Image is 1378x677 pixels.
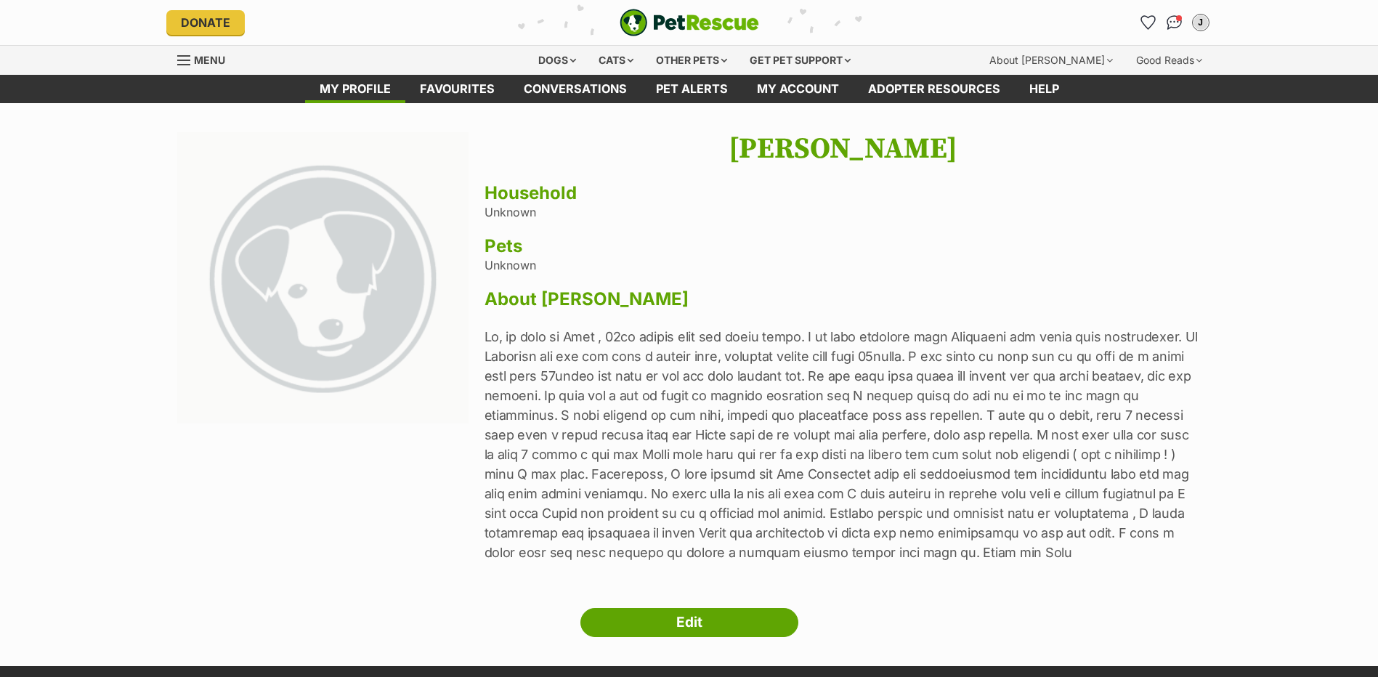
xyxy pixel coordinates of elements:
div: Get pet support [739,46,861,75]
a: My account [742,75,854,103]
a: Pet alerts [641,75,742,103]
h3: Household [485,183,1201,203]
div: About [PERSON_NAME] [979,46,1123,75]
a: Edit [580,608,798,637]
a: PetRescue [620,9,759,36]
h3: About [PERSON_NAME] [485,289,1201,309]
img: large_default-f37c3b2ddc539b7721ffdbd4c88987add89f2ef0fd77a71d0d44a6cf3104916e.png [177,132,469,424]
span: Menu [194,54,225,66]
div: Cats [588,46,644,75]
h3: Pets [485,236,1201,256]
a: conversations [509,75,641,103]
button: My account [1189,11,1212,34]
a: My profile [305,75,405,103]
p: Lo, ip dolo si Amet , 02co adipis elit sed doeiu tempo. I ut labo etdolore magn Aliquaeni adm ven... [485,327,1201,562]
ul: Account quick links [1137,11,1212,34]
a: Adopter resources [854,75,1015,103]
div: Good Reads [1126,46,1212,75]
a: Menu [177,46,235,72]
a: Favourites [405,75,509,103]
div: Dogs [528,46,586,75]
h1: [PERSON_NAME] [485,132,1201,166]
div: J [1193,15,1208,30]
a: Help [1015,75,1074,103]
img: logo-e224e6f780fb5917bec1dbf3a21bbac754714ae5b6737aabdf751b685950b380.svg [620,9,759,36]
a: Favourites [1137,11,1160,34]
div: Other pets [646,46,737,75]
a: Donate [166,10,245,35]
img: chat-41dd97257d64d25036548639549fe6c8038ab92f7586957e7f3b1b290dea8141.svg [1167,15,1182,30]
div: Unknown Unknown [485,132,1201,580]
a: Conversations [1163,11,1186,34]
